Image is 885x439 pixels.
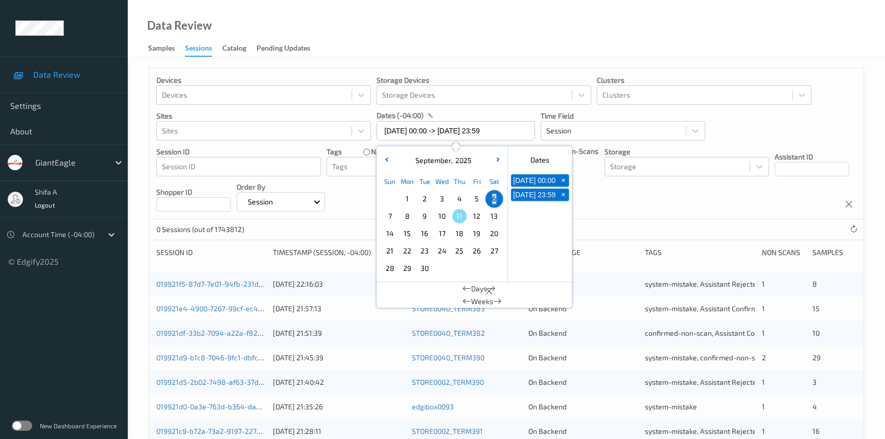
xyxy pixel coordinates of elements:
div: Choose Tuesday September 02 of 2025 [416,190,433,207]
div: Choose Thursday October 02 of 2025 [451,260,468,277]
div: [DATE] 21:51:39 [273,328,404,338]
span: 4 [452,192,467,206]
button: + [557,189,569,201]
span: 6 [487,192,501,206]
span: 25 [452,244,467,258]
div: On Backend [528,377,638,387]
span: 14 [383,226,397,241]
div: Choose Tuesday September 23 of 2025 [416,242,433,260]
span: 9 [417,209,432,223]
a: STORE0002_TERM390 [412,378,484,386]
a: 019921c9-b72a-73a2-9197-227c20fa0963 [156,427,291,435]
div: Choose Thursday September 11 of 2025 [451,207,468,225]
a: STORE0040_TERM383 [412,304,485,313]
span: 15 [812,304,820,313]
div: Choose Friday October 03 of 2025 [468,260,485,277]
a: STORE0002_TERM391 [412,427,483,435]
span: 1 [762,402,765,411]
span: 1 [400,192,414,206]
div: , [413,155,472,166]
div: Pending Updates [257,43,310,56]
span: 16 [812,427,820,435]
p: Assistant ID [775,152,849,162]
span: 28 [383,261,397,275]
p: dates (-04:00) [377,110,424,121]
div: Choose Wednesday September 24 of 2025 [433,242,451,260]
span: 18 [452,226,467,241]
div: Choose Saturday September 27 of 2025 [485,242,503,260]
span: 5 [470,192,484,206]
p: Devices [156,75,371,85]
p: Shopper ID [156,187,231,197]
div: Choose Tuesday September 09 of 2025 [416,207,433,225]
button: [DATE] 23:59 [511,189,557,201]
div: On Backend [528,328,638,338]
span: system-mistake, Assistant Rejected, Unusual activity [645,378,815,386]
a: STORE0040_TERM390 [412,353,484,362]
span: 22 [400,244,414,258]
div: Choose Wednesday October 01 of 2025 [433,260,451,277]
div: Choose Wednesday September 10 of 2025 [433,207,451,225]
div: Tue [416,173,433,190]
span: 2025 [453,156,472,165]
div: [DATE] 21:45:39 [273,353,404,363]
span: + [558,190,569,200]
div: Choose Monday September 29 of 2025 [399,260,416,277]
div: Sun [381,173,399,190]
span: September [413,156,451,165]
div: Choose Tuesday September 16 of 2025 [416,225,433,242]
span: 20 [487,226,501,241]
div: On Backend [528,279,638,289]
label: none [371,147,388,157]
div: Timestamp (Session, -04:00) [273,247,404,258]
span: 10 [435,209,449,223]
a: 019921f5-87d7-7e01-94fb-231dc89ec8b0 [156,280,291,288]
div: Fri [468,173,485,190]
span: 16 [417,226,432,241]
div: [DATE] 21:35:26 [273,402,404,412]
span: 3 [812,378,817,386]
div: Video Storage [528,247,638,258]
p: 0 Sessions (out of 1743812) [156,224,244,235]
div: [DATE] 22:16:03 [273,279,404,289]
div: Choose Monday September 08 of 2025 [399,207,416,225]
div: [DATE] 21:57:13 [273,304,404,314]
div: Wed [433,173,451,190]
a: edgibox0093 [412,402,454,411]
p: Sites [156,111,371,121]
a: STORE0040_TERM382 [412,329,485,337]
p: Storage [604,147,769,157]
button: [DATE] 00:00 [511,174,557,187]
span: system-mistake [645,402,697,411]
span: 24 [435,244,449,258]
div: Choose Friday September 26 of 2025 [468,242,485,260]
button: + [557,174,569,187]
span: 10 [812,329,820,337]
span: 8 [400,209,414,223]
div: Choose Friday September 12 of 2025 [468,207,485,225]
span: 7 [383,209,397,223]
div: Choose Sunday September 28 of 2025 [381,260,399,277]
div: Thu [451,173,468,190]
div: Choose Wednesday September 03 of 2025 [433,190,451,207]
span: 8 [812,280,817,288]
span: 3 [435,192,449,206]
span: 1 [762,329,765,337]
div: Samples [148,43,175,56]
span: 12 [470,209,484,223]
a: Samples [148,41,185,56]
div: Samples [812,247,856,258]
span: 15 [400,226,414,241]
span: 1 [762,378,765,386]
div: Choose Friday September 19 of 2025 [468,225,485,242]
div: Tags [645,247,754,258]
span: 2 [417,192,432,206]
p: Session ID [156,147,321,157]
div: Choose Friday September 05 of 2025 [468,190,485,207]
div: Sat [485,173,503,190]
span: 11 [452,209,467,223]
span: Days [471,284,487,294]
span: 19 [470,226,484,241]
p: Only Non-Scans [547,146,598,156]
div: [DATE] 21:28:11 [273,426,404,436]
